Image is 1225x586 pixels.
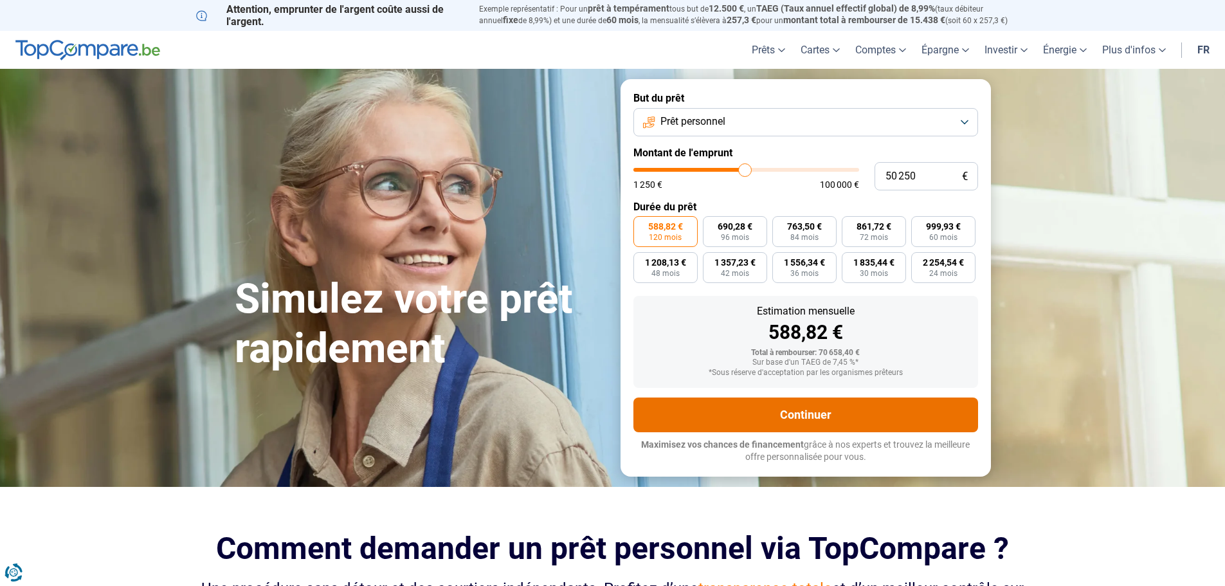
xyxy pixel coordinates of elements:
[644,323,968,342] div: 588,82 €
[929,270,957,277] span: 24 mois
[660,114,725,129] span: Prêt personnel
[709,3,744,14] span: 12.500 €
[721,270,749,277] span: 42 mois
[648,222,683,231] span: 588,82 €
[649,233,682,241] span: 120 mois
[853,258,894,267] span: 1 835,44 €
[633,108,978,136] button: Prêt personnel
[633,92,978,104] label: But du prêt
[633,147,978,159] label: Montant de l'emprunt
[644,369,968,378] div: *Sous réserve d'acceptation par les organismes prêteurs
[644,358,968,367] div: Sur base d'un TAEG de 7,45 %*
[962,171,968,182] span: €
[790,233,819,241] span: 84 mois
[588,3,669,14] span: prêt à tempérament
[633,201,978,213] label: Durée du prêt
[857,222,891,231] span: 861,72 €
[606,15,639,25] span: 60 mois
[196,531,1030,566] h2: Comment demander un prêt personnel via TopCompare ?
[783,15,945,25] span: montant total à rembourser de 15.438 €
[929,233,957,241] span: 60 mois
[1035,31,1094,69] a: Énergie
[644,349,968,358] div: Total à rembourser: 70 658,40 €
[196,3,464,28] p: Attention, emprunter de l'argent coûte aussi de l'argent.
[820,180,859,189] span: 100 000 €
[644,306,968,316] div: Estimation mensuelle
[1094,31,1174,69] a: Plus d'infos
[1190,31,1217,69] a: fr
[645,258,686,267] span: 1 208,13 €
[977,31,1035,69] a: Investir
[923,258,964,267] span: 2 254,54 €
[793,31,848,69] a: Cartes
[633,439,978,464] p: grâce à nos experts et trouvez la meilleure offre personnalisée pour vous.
[633,398,978,432] button: Continuer
[914,31,977,69] a: Épargne
[926,222,961,231] span: 999,93 €
[651,270,680,277] span: 48 mois
[641,439,804,450] span: Maximisez vos chances de financement
[784,258,825,267] span: 1 556,34 €
[787,222,822,231] span: 763,50 €
[15,40,160,60] img: TopCompare
[718,222,752,231] span: 690,28 €
[633,180,662,189] span: 1 250 €
[860,270,888,277] span: 30 mois
[503,15,518,25] span: fixe
[714,258,756,267] span: 1 357,23 €
[848,31,914,69] a: Comptes
[744,31,793,69] a: Prêts
[235,275,605,374] h1: Simulez votre prêt rapidement
[860,233,888,241] span: 72 mois
[727,15,756,25] span: 257,3 €
[790,270,819,277] span: 36 mois
[479,3,1030,26] p: Exemple représentatif : Pour un tous but de , un (taux débiteur annuel de 8,99%) et une durée de ...
[756,3,935,14] span: TAEG (Taux annuel effectif global) de 8,99%
[721,233,749,241] span: 96 mois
